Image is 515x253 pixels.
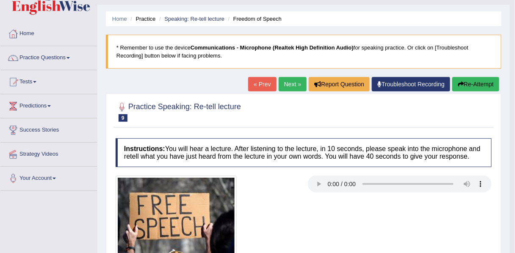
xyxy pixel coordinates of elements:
a: Speaking: Re-tell lecture [164,16,224,22]
button: Report Question [309,77,370,91]
a: Your Account [0,167,97,188]
a: Strategy Videos [0,143,97,164]
button: Re-Attempt [452,77,499,91]
li: Freedom of Speech [226,15,282,23]
blockquote: * Remember to use the device for speaking practice. Or click on [Troubleshoot Recording] button b... [106,35,501,69]
a: Next » [279,77,307,91]
h2: Practice Speaking: Re-tell lecture [116,101,241,122]
h4: You will hear a lecture. After listening to the lecture, in 10 seconds, please speak into the mic... [116,138,492,167]
span: 9 [119,114,127,122]
a: Practice Questions [0,46,97,67]
b: Instructions: [124,145,165,152]
a: Troubleshoot Recording [372,77,450,91]
b: Communications - Microphone (Realtek High Definition Audio) [191,44,354,51]
li: Practice [128,15,155,23]
a: Tests [0,70,97,91]
a: Home [0,22,97,43]
a: « Prev [248,77,276,91]
a: Success Stories [0,118,97,140]
a: Predictions [0,94,97,115]
a: Home [112,16,127,22]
